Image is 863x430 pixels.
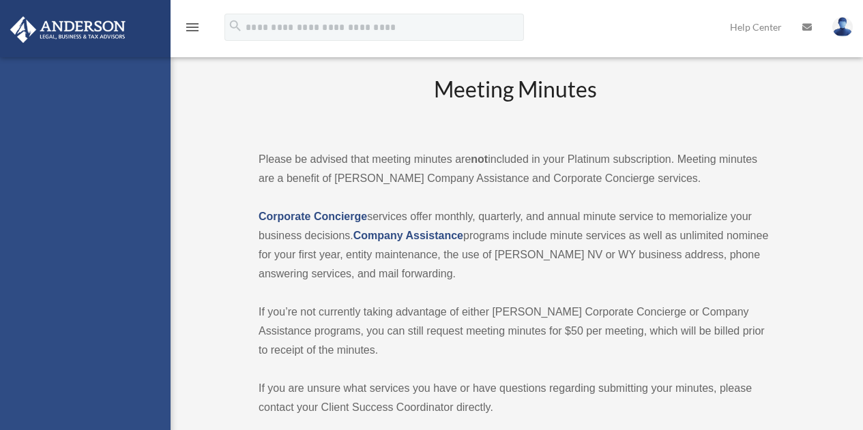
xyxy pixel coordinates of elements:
a: menu [184,24,201,35]
a: Company Assistance [353,230,463,241]
p: Please be advised that meeting minutes are included in your Platinum subscription. Meeting minute... [259,150,772,188]
p: If you are unsure what services you have or have questions regarding submitting your minutes, ple... [259,379,772,417]
i: search [228,18,243,33]
img: User Pic [832,17,853,37]
a: Corporate Concierge [259,211,367,222]
strong: not [471,153,488,165]
h2: Meeting Minutes [259,74,772,131]
img: Anderson Advisors Platinum Portal [6,16,130,43]
p: services offer monthly, quarterly, and annual minute service to memorialize your business decisio... [259,207,772,283]
i: menu [184,19,201,35]
p: If you’re not currently taking advantage of either [PERSON_NAME] Corporate Concierge or Company A... [259,303,772,360]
